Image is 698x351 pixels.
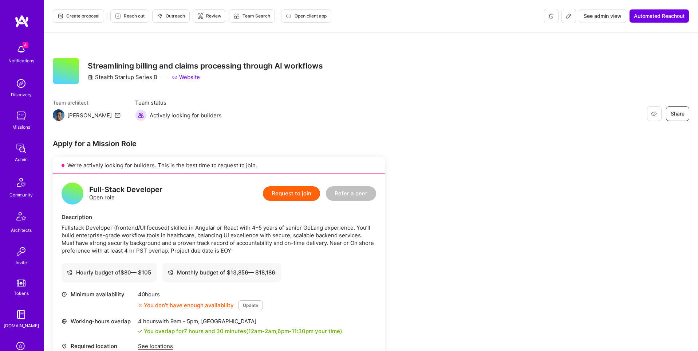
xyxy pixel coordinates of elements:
[8,57,34,65] div: Notifications
[89,186,162,201] div: Open role
[138,329,142,334] i: icon Check
[138,301,234,309] div: You don’t have enough availability
[135,99,222,106] span: Team status
[115,112,121,118] i: icon Mail
[263,186,320,201] button: Request to join
[14,109,28,123] img: teamwork
[135,109,147,121] img: Actively looking for builders
[150,112,222,119] span: Actively looking for builders
[157,13,185,19] span: Outreach
[53,139,385,148] div: Apply for a Mission Role
[62,213,376,221] div: Description
[629,9,689,23] button: Automated Reachout
[138,303,142,308] i: icon CloseOrange
[671,110,685,117] span: Share
[15,156,28,163] div: Admin
[138,342,246,350] div: See locations
[281,9,331,23] button: Open client app
[58,13,63,19] i: icon Proposal
[23,42,28,48] span: 4
[15,15,29,28] img: logo
[53,99,121,106] span: Team architect
[53,157,385,174] div: We’re actively looking for builders. This is the best time to request to join.
[144,327,342,335] div: You overlap for 7 hours and 30 minutes ( your time)
[168,269,275,276] div: Monthly budget of $ 13,856 — $ 18,186
[53,9,104,23] button: Create proposal
[14,244,28,259] img: Invite
[4,322,39,329] div: [DOMAIN_NAME]
[11,226,32,234] div: Architects
[169,318,201,325] span: 9am - 5pm ,
[651,111,657,117] i: icon EyeClosed
[14,42,28,57] img: bell
[12,173,30,191] img: Community
[197,13,203,19] i: icon Targeter
[62,317,134,325] div: Working-hours overlap
[110,9,149,23] button: Reach out
[62,343,67,349] i: icon Location
[14,307,28,322] img: guide book
[62,224,376,254] div: Fullstack Developer (frontend/UI focused) skilled in Angular or React with 4–5 years of senior Go...
[62,292,67,297] i: icon Clock
[89,186,162,194] div: Full-Stack Developer
[238,300,263,310] button: Update
[229,9,275,23] button: Team Search
[12,209,30,226] img: Architects
[62,319,67,324] i: icon World
[172,73,200,81] a: Website
[16,259,27,266] div: Invite
[62,342,134,350] div: Required location
[248,328,276,335] span: 12am - 2am
[67,269,151,276] div: Hourly budget of $ 80 — $ 105
[277,328,313,335] span: 6pm - 11:30pm
[138,290,263,298] div: 40 hours
[11,91,32,98] div: Discovery
[168,270,173,275] i: icon Cash
[152,9,190,23] button: Outreach
[115,13,145,19] span: Reach out
[88,73,157,81] div: Stealth Startup Series B
[14,76,28,91] img: discovery
[234,13,270,19] span: Team Search
[14,289,29,297] div: Tokens
[62,290,134,298] div: Minimum availability
[666,106,689,121] button: Share
[67,112,112,119] div: [PERSON_NAME]
[88,61,323,70] h3: Streamlining billing and claims processing through AI workflows
[193,9,226,23] button: Review
[67,270,72,275] i: icon Cash
[88,74,94,80] i: icon CompanyGray
[58,13,99,19] span: Create proposal
[14,141,28,156] img: admin teamwork
[634,12,685,20] span: Automated Reachout
[138,317,342,325] div: 4 hours with [GEOGRAPHIC_DATA]
[326,186,376,201] button: Refer a peer
[276,328,277,335] span: ,
[584,12,622,20] span: See admin view
[17,280,25,286] img: tokens
[197,13,221,19] span: Review
[53,109,64,121] img: Team Architect
[9,191,33,199] div: Community
[579,9,626,23] button: See admin view
[12,123,30,131] div: Missions
[286,13,327,19] span: Open client app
